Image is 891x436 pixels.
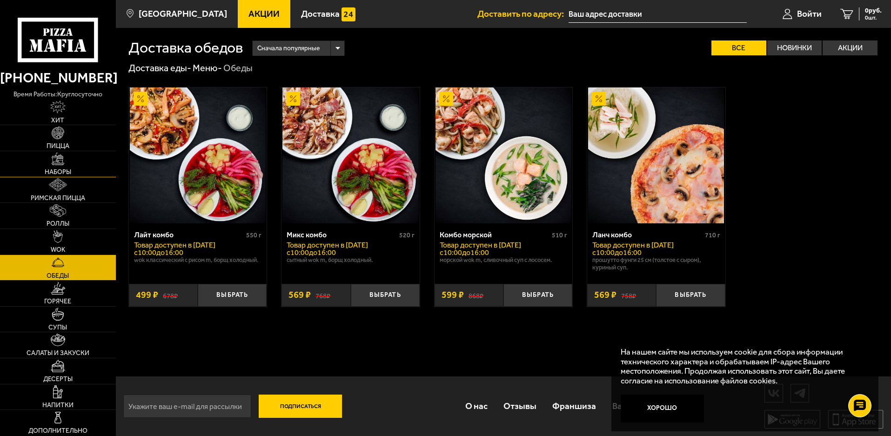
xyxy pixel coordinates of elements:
[435,87,573,223] a: АкционныйКомбо морской
[351,284,420,307] button: Выбрать
[496,391,544,421] a: Отзывы
[43,376,73,382] span: Десерты
[45,169,71,175] span: Наборы
[42,402,74,409] span: Напитки
[621,395,704,423] button: Хорошо
[129,87,267,223] a: АкционныйЛайт комбо
[288,290,311,300] span: 569 ₽
[287,248,336,257] span: c 10:00 до 16:00
[187,241,215,249] span: в [DATE]
[440,230,550,239] div: Комбо морской
[865,7,882,14] span: 0 руб.
[705,231,720,239] span: 710 г
[130,87,266,223] img: Лайт комбо
[287,241,339,249] span: Товар доступен
[865,15,882,20] span: 0 шт.
[656,284,725,307] button: Выбрать
[592,241,645,249] span: Товар доступен
[193,62,222,74] a: Меню-
[544,391,604,421] a: Франшиза
[248,9,280,18] span: Акции
[435,87,571,223] img: Комбо морской
[136,290,158,300] span: 499 ₽
[287,256,415,264] p: Сытный Wok M, Борщ холодный.
[440,248,489,257] span: c 10:00 до 16:00
[477,9,569,18] span: Доставить по адресу:
[134,230,244,239] div: Лайт комбо
[645,241,674,249] span: в [DATE]
[223,62,253,74] div: Обеды
[621,347,864,386] p: На нашем сайте мы используем cookie для сбора информации технического характера и обрабатываем IP...
[257,40,320,57] span: Сначала популярные
[47,221,69,227] span: Роллы
[128,62,191,74] a: Доставка еды-
[339,241,368,249] span: в [DATE]
[442,290,464,300] span: 599 ₽
[27,350,89,356] span: Салаты и закуски
[48,324,67,331] span: Супы
[163,290,178,300] s: 678 ₽
[604,391,659,421] a: Вакансии
[315,290,330,300] s: 768 ₽
[552,231,567,239] span: 510 г
[440,256,568,264] p: Морской Wok M, Сливочный суп с лососем.
[282,87,418,223] img: Микс комбо
[457,391,495,421] a: О нас
[51,117,64,124] span: Хит
[134,256,262,264] p: Wok классический с рисом M, Борщ холодный.
[28,428,87,434] span: Дополнительно
[342,7,355,21] img: 15daf4d41897b9f0e9f617042186c801.svg
[301,9,340,18] span: Доставка
[587,87,725,223] a: АкционныйЛанч комбо
[31,195,85,201] span: Римская пицца
[439,92,453,106] img: Акционный
[711,40,766,55] label: Все
[492,241,521,249] span: в [DATE]
[47,143,69,149] span: Пицца
[123,395,251,418] input: Укажите ваш e-mail для рассылки
[592,230,703,239] div: Ланч комбо
[139,9,227,18] span: [GEOGRAPHIC_DATA]
[128,40,243,55] h1: Доставка обедов
[134,92,147,106] img: Акционный
[134,248,183,257] span: c 10:00 до 16:00
[399,231,415,239] span: 520 г
[503,284,572,307] button: Выбрать
[286,92,300,106] img: Акционный
[469,290,483,300] s: 868 ₽
[588,87,724,223] img: Ланч комбо
[198,284,267,307] button: Выбрать
[823,40,878,55] label: Акции
[259,395,342,418] button: Подписаться
[51,247,65,253] span: WOK
[47,273,69,279] span: Обеды
[594,290,616,300] span: 569 ₽
[287,230,397,239] div: Микс комбо
[592,92,606,106] img: Акционный
[246,231,261,239] span: 550 г
[440,241,492,249] span: Товар доступен
[281,87,420,223] a: АкционныйМикс комбо
[569,6,747,23] input: Ваш адрес доставки
[767,40,822,55] label: Новинки
[134,241,187,249] span: Товар доступен
[797,9,822,18] span: Войти
[621,290,636,300] s: 758 ₽
[44,298,71,305] span: Горячее
[592,248,642,257] span: c 10:00 до 16:00
[592,256,720,271] p: Прошутто Фунги 25 см (толстое с сыром), Куриный суп.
